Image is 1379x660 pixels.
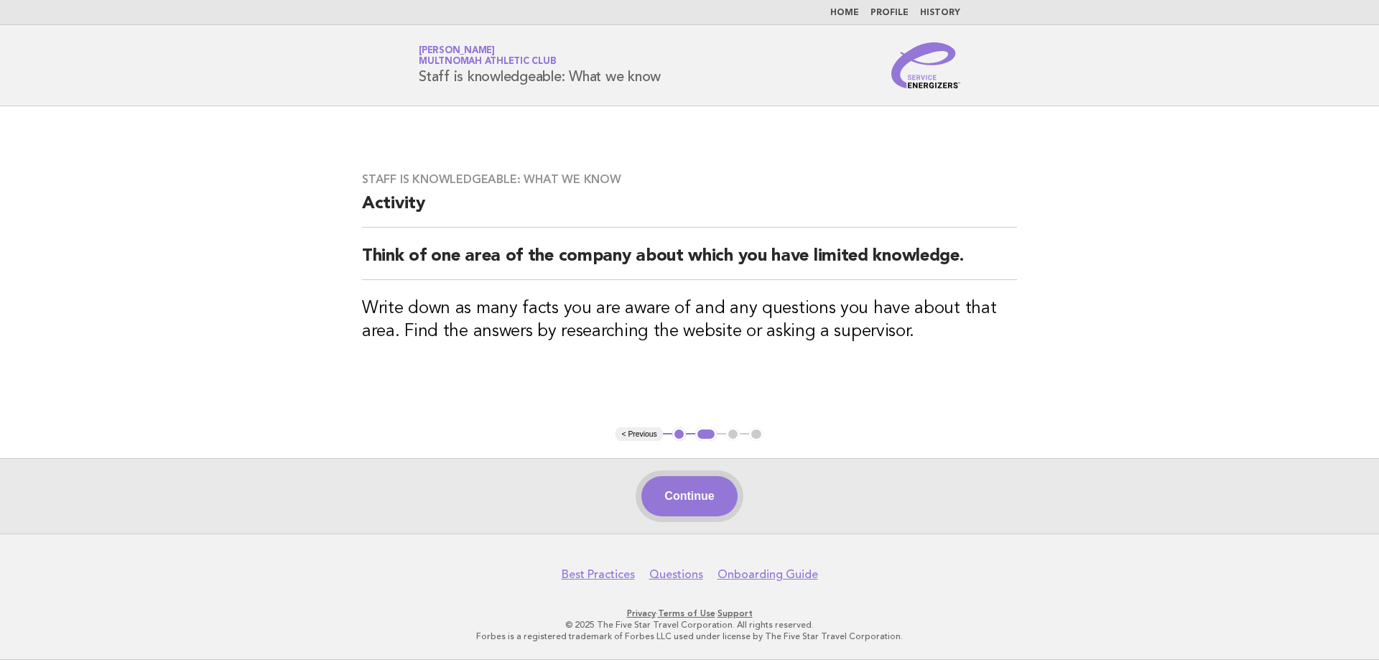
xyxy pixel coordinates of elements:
[419,57,556,67] span: Multnomah Athletic Club
[362,297,1017,343] h3: Write down as many facts you are aware of and any questions you have about that area. Find the an...
[362,245,1017,280] h2: Think of one area of the company about which you have limited knowledge.
[250,631,1129,642] p: Forbes is a registered trademark of Forbes LLC used under license by The Five Star Travel Corpora...
[250,619,1129,631] p: © 2025 The Five Star Travel Corporation. All rights reserved.
[891,42,960,88] img: Service Energizers
[362,172,1017,187] h3: Staff is knowledgeable: What we know
[870,9,909,17] a: Profile
[616,427,662,442] button: < Previous
[562,567,635,582] a: Best Practices
[718,608,753,618] a: Support
[419,46,556,66] a: [PERSON_NAME]Multnomah Athletic Club
[658,608,715,618] a: Terms of Use
[362,192,1017,228] h2: Activity
[672,427,687,442] button: 1
[649,567,703,582] a: Questions
[695,427,716,442] button: 2
[419,47,661,84] h1: Staff is knowledgeable: What we know
[920,9,960,17] a: History
[641,476,737,516] button: Continue
[250,608,1129,619] p: · ·
[718,567,818,582] a: Onboarding Guide
[627,608,656,618] a: Privacy
[830,9,859,17] a: Home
